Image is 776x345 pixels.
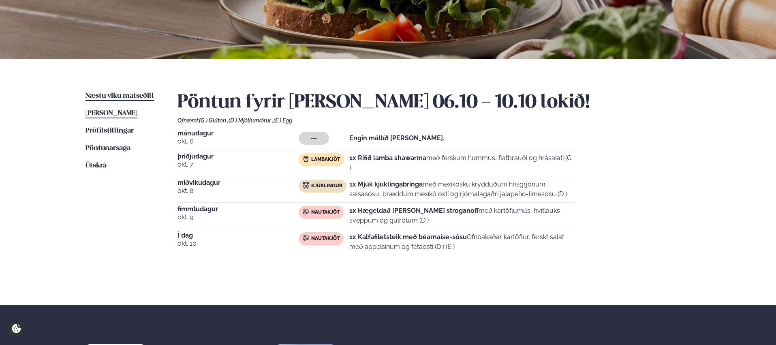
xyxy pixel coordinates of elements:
[86,91,154,101] a: Næstu viku matseðill
[349,180,575,199] p: með mexíkósku krydduðum hrísgrjónum, salsasósu, bræddum mexíkó osti og rjómalagaðri jalapeño-lime...
[349,206,575,225] p: með kartöflumús, hvítlauks sveppum og gulrótum (D )
[177,160,299,169] span: okt. 7
[177,180,299,186] span: miðvikudagur
[86,109,137,118] a: [PERSON_NAME]
[86,161,107,171] a: Útskrá
[86,162,107,169] span: Útskrá
[177,130,299,137] span: mánudagur
[86,126,134,136] a: Prófílstillingar
[86,145,130,152] span: Pöntunarsaga
[229,117,274,124] span: (D ) Mjólkurvörur ,
[303,182,309,189] img: chicken.svg
[177,91,690,114] h2: Pöntun fyrir [PERSON_NAME] 06.10 - 10.10 lokið!
[303,156,309,162] img: Lamb.svg
[349,233,467,241] strong: 1x Kalfafiletsteik með béarnaise-sósu
[86,110,137,117] span: [PERSON_NAME]
[274,117,292,124] span: (E ) Egg
[8,320,25,337] a: Cookie settings
[349,180,423,188] strong: 1x Mjúk kjúklingabringa
[311,236,340,242] span: Nautakjöt
[311,156,340,163] span: Lambakjöt
[349,153,575,173] p: með ferskum hummus, flatbrauði og hrásalati (G )
[311,183,342,189] span: Kjúklingur
[311,209,340,216] span: Nautakjöt
[303,208,309,215] img: beef.svg
[199,117,229,124] span: (G ) Glúten ,
[349,207,479,214] strong: 1x Hægeldað [PERSON_NAME] stroganoff
[86,144,130,153] a: Pöntunarsaga
[303,235,309,241] img: beef.svg
[349,154,426,162] strong: 1x Rifið lamba shawarma
[177,186,299,196] span: okt. 8
[177,232,299,239] span: Í dag
[177,117,690,124] div: Ofnæmi:
[177,206,299,212] span: fimmtudagur
[177,137,299,146] span: okt. 6
[349,134,445,142] strong: Engin máltíð [PERSON_NAME].
[86,92,154,99] span: Næstu viku matseðill
[177,153,299,160] span: þriðjudagur
[177,239,299,249] span: okt. 10
[311,135,317,141] span: ---
[349,232,575,252] p: Ofnbakaðar kartöflur, ferskt salat með appelsínum og fetaosti (D ) (E )
[86,127,134,134] span: Prófílstillingar
[177,212,299,222] span: okt. 9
